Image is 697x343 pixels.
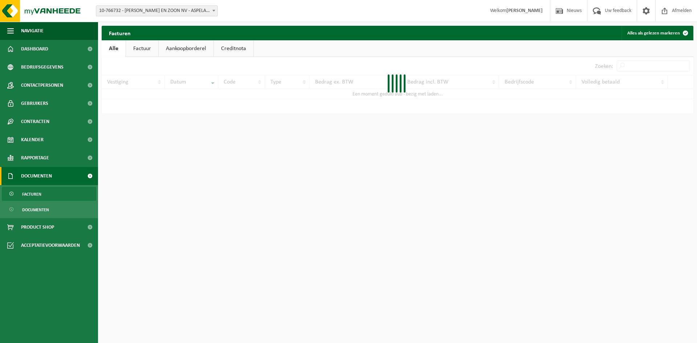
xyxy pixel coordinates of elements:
[126,40,158,57] a: Factuur
[22,187,41,201] span: Facturen
[2,203,96,216] a: Documenten
[96,5,218,16] span: 10-766732 - SOENS JOZEF EN ZOON NV - ASPELARE
[21,131,44,149] span: Kalender
[21,94,48,113] span: Gebruikers
[21,58,64,76] span: Bedrijfsgegevens
[21,167,52,185] span: Documenten
[102,26,138,40] h2: Facturen
[621,26,693,40] button: Alles als gelezen markeren
[21,236,80,254] span: Acceptatievoorwaarden
[21,22,44,40] span: Navigatie
[159,40,213,57] a: Aankoopborderel
[21,40,48,58] span: Dashboard
[22,203,49,217] span: Documenten
[21,149,49,167] span: Rapportage
[2,187,96,201] a: Facturen
[21,218,54,236] span: Product Shop
[21,113,49,131] span: Contracten
[214,40,253,57] a: Creditnota
[96,6,217,16] span: 10-766732 - SOENS JOZEF EN ZOON NV - ASPELARE
[21,76,63,94] span: Contactpersonen
[506,8,543,13] strong: [PERSON_NAME]
[102,40,126,57] a: Alle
